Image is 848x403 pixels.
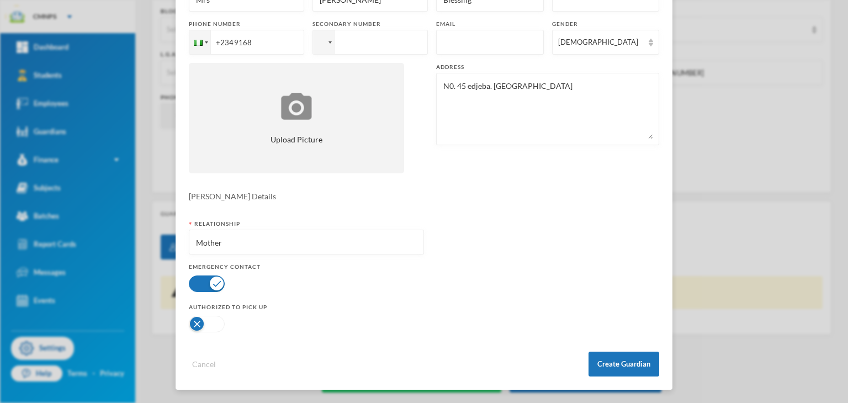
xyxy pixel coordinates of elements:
span: Upload Picture [271,134,322,145]
div: Relationship [189,220,424,228]
div: Address [436,63,659,71]
button: Create Guardian [589,352,659,377]
div: Nigeria: + 234 [189,30,210,54]
div: Email [436,20,544,28]
div: [PERSON_NAME] Details [189,190,659,202]
div: Emergency Contact [189,263,424,271]
div: Secondary number [312,20,428,28]
input: eg: Mother, Father, Uncle, Aunt [195,230,418,255]
div: Authorized to pick up [189,303,424,311]
img: upload [278,91,315,121]
div: [DEMOGRAPHIC_DATA] [558,37,644,48]
button: Cancel [189,358,219,370]
div: Phone number [189,20,304,28]
div: Gender [552,20,660,28]
textarea: N0. 45 edjeba. [GEOGRAPHIC_DATA] [442,79,653,139]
